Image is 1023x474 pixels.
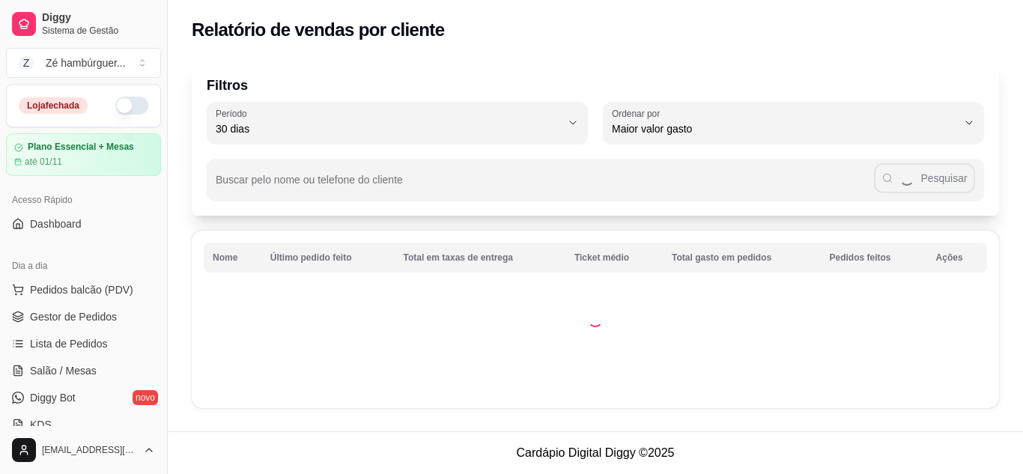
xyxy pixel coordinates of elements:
[115,97,148,115] button: Alterar Status
[42,11,155,25] span: Diggy
[603,102,984,144] button: Ordenar porMaior valor gasto
[6,254,161,278] div: Dia a dia
[6,432,161,468] button: [EMAIL_ADDRESS][DOMAIN_NAME]
[6,332,161,356] a: Lista de Pedidos
[42,25,155,37] span: Sistema de Gestão
[6,386,161,410] a: Diggy Botnovo
[612,121,957,136] span: Maior valor gasto
[6,305,161,329] a: Gestor de Pedidos
[216,178,874,193] input: Buscar pelo nome ou telefone do cliente
[216,107,252,120] label: Período
[19,55,34,70] span: Z
[216,121,561,136] span: 30 dias
[30,309,117,324] span: Gestor de Pedidos
[6,6,161,42] a: DiggySistema de Gestão
[6,359,161,383] a: Salão / Mesas
[6,188,161,212] div: Acesso Rápido
[207,75,984,96] p: Filtros
[30,417,52,432] span: KDS
[192,18,445,42] h2: Relatório de vendas por cliente
[30,282,133,297] span: Pedidos balcão (PDV)
[25,156,62,168] article: até 01/11
[612,107,665,120] label: Ordenar por
[168,431,1023,474] footer: Cardápio Digital Diggy © 2025
[30,216,82,231] span: Dashboard
[30,390,76,405] span: Diggy Bot
[6,278,161,302] button: Pedidos balcão (PDV)
[28,142,134,153] article: Plano Essencial + Mesas
[6,413,161,437] a: KDS
[42,444,137,456] span: [EMAIL_ADDRESS][DOMAIN_NAME]
[207,102,588,144] button: Período30 dias
[30,336,108,351] span: Lista de Pedidos
[6,212,161,236] a: Dashboard
[30,363,97,378] span: Salão / Mesas
[46,55,126,70] div: Zé hambúrguer ...
[6,133,161,176] a: Plano Essencial + Mesasaté 01/11
[588,312,603,327] div: Loading
[19,97,88,114] div: Loja fechada
[6,48,161,78] button: Select a team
